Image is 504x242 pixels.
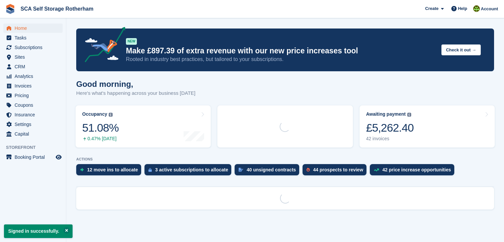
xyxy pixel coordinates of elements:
[3,24,63,33] a: menu
[15,33,54,42] span: Tasks
[3,120,63,129] a: menu
[3,100,63,110] a: menu
[366,111,406,117] div: Awaiting payment
[3,72,63,81] a: menu
[307,168,310,172] img: prospect-51fa495bee0391a8d652442698ab0144808aea92771e9ea1ae160a38d050c398.svg
[76,105,211,148] a: Occupancy 51.08% 0.47% [DATE]
[370,164,458,179] a: 42 price increase opportunities
[458,5,467,12] span: Help
[441,44,481,55] button: Check it out →
[18,3,96,14] a: SCA Self Storage Rotherham
[76,90,196,97] p: Here's what's happening across your business [DATE]
[15,110,54,119] span: Insurance
[126,56,436,63] p: Rooted in industry best practices, but tailored to your subscriptions.
[15,100,54,110] span: Coupons
[148,168,152,172] img: active_subscription_to_allocate_icon-d502201f5373d7db506a760aba3b589e785aa758c864c3986d89f69b8ff3...
[126,38,137,45] div: NEW
[15,24,54,33] span: Home
[55,153,63,161] a: Preview store
[82,111,107,117] div: Occupancy
[109,113,113,117] img: icon-info-grey-7440780725fd019a000dd9b08b2336e03edf1995a4989e88bcd33f0948082b44.svg
[3,62,63,71] a: menu
[76,164,144,179] a: 12 move ins to allocate
[303,164,370,179] a: 44 prospects to review
[76,157,494,161] p: ACTIONS
[15,81,54,91] span: Invoices
[481,6,498,12] span: Account
[87,167,138,172] div: 12 move ins to allocate
[15,52,54,62] span: Sites
[247,167,296,172] div: 40 unsigned contracts
[76,80,196,89] h1: Good morning,
[82,136,119,142] div: 0.47% [DATE]
[366,136,414,142] div: 42 invoices
[15,152,54,162] span: Booking Portal
[15,43,54,52] span: Subscriptions
[313,167,363,172] div: 44 prospects to review
[144,164,235,179] a: 3 active subscriptions to allocate
[15,62,54,71] span: CRM
[3,110,63,119] a: menu
[360,105,495,148] a: Awaiting payment £5,262.40 42 invoices
[3,33,63,42] a: menu
[3,129,63,139] a: menu
[15,91,54,100] span: Pricing
[126,46,436,56] p: Make £897.39 of extra revenue with our new price increases tool
[3,91,63,100] a: menu
[15,72,54,81] span: Analytics
[79,27,126,65] img: price-adjustments-announcement-icon-8257ccfd72463d97f412b2fc003d46551f7dbcb40ab6d574587a9cd5c0d94...
[425,5,438,12] span: Create
[80,168,84,172] img: move_ins_to_allocate_icon-fdf77a2bb77ea45bf5b3d319d69a93e2d87916cf1d5bf7949dd705db3b84f3ca.svg
[3,43,63,52] a: menu
[3,152,63,162] a: menu
[239,168,243,172] img: contract_signature_icon-13c848040528278c33f63329250d36e43548de30e8caae1d1a13099fd9432cc5.svg
[155,167,228,172] div: 3 active subscriptions to allocate
[6,144,66,151] span: Storefront
[382,167,451,172] div: 42 price increase opportunities
[82,121,119,135] div: 51.08%
[407,113,411,117] img: icon-info-grey-7440780725fd019a000dd9b08b2336e03edf1995a4989e88bcd33f0948082b44.svg
[235,164,303,179] a: 40 unsigned contracts
[4,224,73,238] p: Signed in successfully.
[15,129,54,139] span: Capital
[3,52,63,62] a: menu
[3,81,63,91] a: menu
[366,121,414,135] div: £5,262.40
[5,4,15,14] img: stora-icon-8386f47178a22dfd0bd8f6a31ec36ba5ce8667c1dd55bd0f319d3a0aa187defe.svg
[374,168,379,171] img: price_increase_opportunities-93ffe204e8149a01c8c9dc8f82e8f89637d9d84a8eef4429ea346261dce0b2c0.svg
[15,120,54,129] span: Settings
